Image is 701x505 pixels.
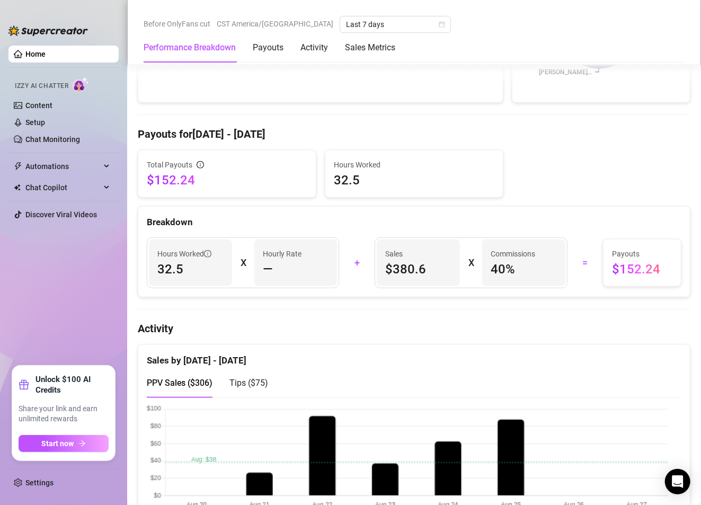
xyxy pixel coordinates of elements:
[439,21,445,28] span: calendar
[25,135,80,144] a: Chat Monitoring
[25,50,46,58] a: Home
[491,261,557,278] span: 40 %
[385,261,451,278] span: $380.6
[147,345,681,368] div: Sales by [DATE] - [DATE]
[138,321,690,336] h4: Activity
[25,118,45,127] a: Setup
[204,250,211,258] span: info-circle
[574,254,597,271] div: =
[334,159,494,171] span: Hours Worked
[263,261,273,278] span: —
[14,162,22,171] span: thunderbolt
[25,158,101,175] span: Automations
[25,179,101,196] span: Chat Copilot
[25,479,54,487] a: Settings
[19,435,109,452] button: Start nowarrow-right
[157,261,224,278] span: 32.5
[144,41,236,54] div: Performance Breakdown
[539,68,592,76] text: [PERSON_NAME]…
[241,254,246,271] div: X
[229,378,268,388] span: Tips ( $75 )
[612,261,672,278] span: $152.24
[36,374,109,395] strong: Unlock $100 AI Credits
[147,172,307,189] span: $152.24
[147,378,212,388] span: PPV Sales ( $306 )
[25,101,52,110] a: Content
[8,25,88,36] img: logo-BBDzfeDw.svg
[15,81,68,91] span: Izzy AI Chatter
[138,127,690,141] h4: Payouts for [DATE] - [DATE]
[385,248,451,260] span: Sales
[14,184,21,191] img: Chat Copilot
[78,440,86,447] span: arrow-right
[147,159,192,171] span: Total Payouts
[144,16,210,32] span: Before OnlyFans cut
[217,16,333,32] span: CST America/[GEOGRAPHIC_DATA]
[25,210,97,219] a: Discover Viral Videos
[19,379,29,390] span: gift
[42,439,74,448] span: Start now
[612,248,672,260] span: Payouts
[73,77,89,92] img: AI Chatter
[345,254,368,271] div: +
[197,161,204,169] span: info-circle
[665,469,690,494] div: Open Intercom Messenger
[263,248,301,260] article: Hourly Rate
[19,404,109,424] span: Share your link and earn unlimited rewards
[300,41,328,54] div: Activity
[157,248,211,260] span: Hours Worked
[468,254,474,271] div: X
[345,41,395,54] div: Sales Metrics
[346,16,445,32] span: Last 7 days
[491,248,535,260] article: Commissions
[253,41,283,54] div: Payouts
[334,172,494,189] span: 32.5
[147,215,681,229] div: Breakdown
